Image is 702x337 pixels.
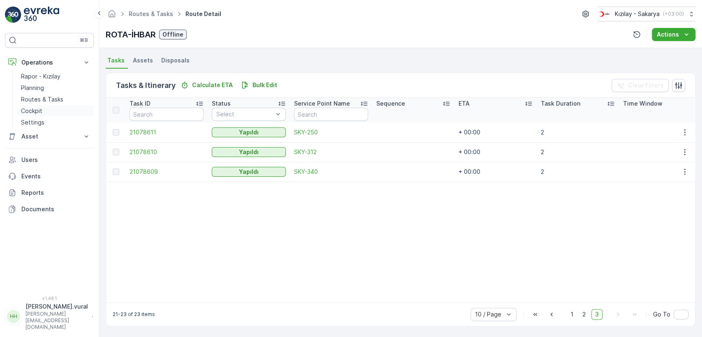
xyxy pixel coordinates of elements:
[212,167,286,177] button: Yapıldı
[18,82,94,94] a: Planning
[113,129,119,136] div: Toggle Row Selected
[623,99,663,108] p: Time Window
[537,162,619,182] td: 2
[239,128,259,136] p: Yapıldı
[239,168,259,176] p: Yapıldı
[130,168,204,176] a: 21078609
[5,302,94,330] button: HH[PERSON_NAME].vural[PERSON_NAME][EMAIL_ADDRESS][DOMAIN_NAME]
[18,71,94,82] a: Rapor - Kızılay
[294,128,368,136] a: SKY-250
[294,148,368,156] a: SKY-312
[161,56,190,65] span: Disposals
[21,132,77,141] p: Asset
[116,80,176,91] p: Tasks & Itinerary
[107,56,125,65] span: Tasks
[21,156,90,164] p: Users
[628,81,664,90] p: Clear Filters
[454,122,537,142] td: + 00:00
[459,99,470,108] p: ETA
[21,95,63,104] p: Routes & Tasks
[80,37,88,44] p: ⌘B
[597,7,695,21] button: Kızılay - Sakarya(+03:00)
[113,168,119,175] div: Toggle Row Selected
[5,54,94,71] button: Operations
[5,185,94,201] a: Reports
[294,99,350,108] p: Service Point Name
[5,168,94,185] a: Events
[212,147,286,157] button: Yapıldı
[657,30,679,39] p: Actions
[537,122,619,142] td: 2
[653,310,670,319] span: Go To
[106,28,156,41] p: ROTA-İHBAR
[376,99,405,108] p: Sequence
[537,142,619,162] td: 2
[591,309,602,320] span: 3
[5,201,94,217] a: Documents
[615,10,660,18] p: Kızılay - Sakarya
[597,9,612,18] img: k%C4%B1z%C4%B1lay_DTAvauz.png
[21,205,90,213] p: Documents
[21,118,44,127] p: Settings
[25,302,88,311] p: [PERSON_NAME].vural
[21,72,60,81] p: Rapor - Kızılay
[177,80,236,90] button: Calculate ETA
[24,7,59,23] img: logo_light-DOdMpM7g.png
[294,108,368,121] input: Search
[239,148,259,156] p: Yapıldı
[184,10,223,18] span: Route Detail
[130,148,204,156] a: 21078610
[5,296,94,301] span: v 1.48.1
[130,108,204,121] input: Search
[5,128,94,145] button: Asset
[18,94,94,105] a: Routes & Tasks
[25,311,88,330] p: [PERSON_NAME][EMAIL_ADDRESS][DOMAIN_NAME]
[294,168,368,176] a: SKY-340
[5,152,94,168] a: Users
[159,30,187,39] button: Offline
[21,58,77,67] p: Operations
[21,84,44,92] p: Planning
[130,128,204,136] a: 21078611
[541,99,580,108] p: Task Duration
[107,12,116,19] a: Homepage
[212,127,286,137] button: Yapıldı
[663,11,684,17] p: ( +03:00 )
[238,80,280,90] button: Bulk Edit
[5,7,21,23] img: logo
[567,309,577,320] span: 1
[212,99,231,108] p: Status
[21,189,90,197] p: Reports
[133,56,153,65] span: Assets
[7,310,20,323] div: HH
[18,117,94,128] a: Settings
[253,81,277,89] p: Bulk Edit
[21,107,42,115] p: Cockpit
[192,81,233,89] p: Calculate ETA
[21,172,90,180] p: Events
[113,149,119,155] div: Toggle Row Selected
[216,110,273,118] p: Select
[612,79,669,92] button: Clear Filters
[579,309,590,320] span: 2
[454,142,537,162] td: + 00:00
[652,28,695,41] button: Actions
[454,162,537,182] td: + 00:00
[18,105,94,117] a: Cockpit
[162,30,183,39] p: Offline
[130,99,151,108] p: Task ID
[113,311,155,318] p: 21-23 of 23 items
[129,10,173,17] a: Routes & Tasks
